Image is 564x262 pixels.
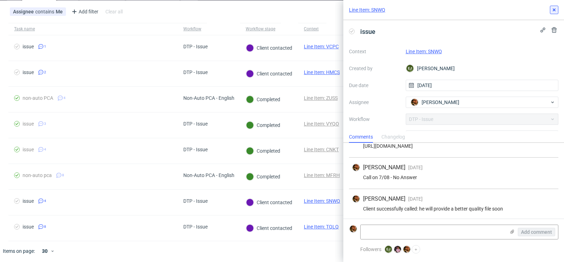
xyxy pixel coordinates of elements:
[23,95,53,101] div: non-auto PCA
[246,44,292,52] div: Client contacted
[14,26,172,32] span: Task name
[38,246,50,256] div: 30
[62,172,64,178] span: 8
[183,198,208,204] div: DTP - Issue
[352,206,556,212] div: Client successfully called: he will provide a better quality file soon
[23,198,34,204] div: issue
[23,69,34,75] div: issue
[246,224,292,232] div: Client contacted
[352,175,556,180] div: Call on 7/08 - No Answer
[69,6,100,17] div: Add filter
[352,195,360,202] img: Matteo Corsico
[183,172,234,178] div: Non-Auto PCA - English
[349,81,400,90] label: Due date
[304,121,339,127] a: Line Item: VYQO
[246,121,280,129] div: Completed
[349,47,400,56] label: Context
[349,115,400,123] label: Workflow
[394,246,401,253] img: Aleks Ziemkowski
[381,132,405,143] div: Changelog
[183,69,208,75] div: DTP - Issue
[385,246,392,253] figcaption: EJ
[13,9,35,14] span: Assignee
[183,147,208,152] div: DTP - Issue
[349,132,373,143] div: Comments
[363,195,405,203] span: [PERSON_NAME]
[406,49,442,54] a: Line Item: SNWQ
[304,224,339,230] a: Line Item: TQLQ
[349,6,385,13] a: Line Item: SNWQ
[246,199,292,206] div: Client contacted
[350,225,357,232] img: Matteo Corsico
[246,173,280,181] div: Completed
[246,147,280,155] div: Completed
[304,95,338,101] a: Line Item: ZUSS
[352,164,360,171] img: Matteo Corsico
[104,7,124,17] div: Clear all
[63,95,66,101] span: 4
[183,95,234,101] div: Non-Auto PCA - English
[246,96,280,103] div: Completed
[3,248,35,255] span: Items on page:
[422,99,459,106] span: [PERSON_NAME]
[349,64,400,73] label: Created by
[304,198,340,204] a: Line Item: SNWQ
[304,69,340,75] a: Line Item: HMCS
[183,44,208,49] div: DTP - Issue
[23,224,34,230] div: issue
[360,246,381,252] span: Followers
[44,224,46,230] span: 8
[35,9,56,14] span: contains
[246,26,275,32] div: Workflow stage
[44,147,46,152] span: 4
[56,9,63,14] div: Me
[304,147,339,152] a: Line Item: CNKT
[349,98,400,106] label: Assignee
[406,65,413,72] figcaption: EJ
[44,69,46,75] span: 2
[403,246,410,253] img: Matteo Corsico
[406,63,559,74] div: [PERSON_NAME]
[183,224,208,230] div: DTP - Issue
[23,44,34,49] div: issue
[44,44,46,49] span: 1
[357,26,378,37] span: issue
[363,164,405,171] span: [PERSON_NAME]
[304,172,340,178] a: Line Item: MFRH
[44,198,46,204] span: 4
[408,165,423,170] span: [DATE]
[408,196,423,202] span: [DATE]
[352,143,556,149] div: [URL][DOMAIN_NAME]
[23,121,34,127] div: issue
[411,99,418,106] img: Matteo Corsico
[23,147,34,152] div: issue
[304,26,321,32] div: Context
[183,26,201,32] div: Workflow
[183,121,208,127] div: DTP - Issue
[44,121,46,127] span: 3
[304,44,339,49] a: Line Item: VCPC
[412,245,420,254] button: +
[246,70,292,78] div: Client contacted
[23,172,52,178] div: non-auto pca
